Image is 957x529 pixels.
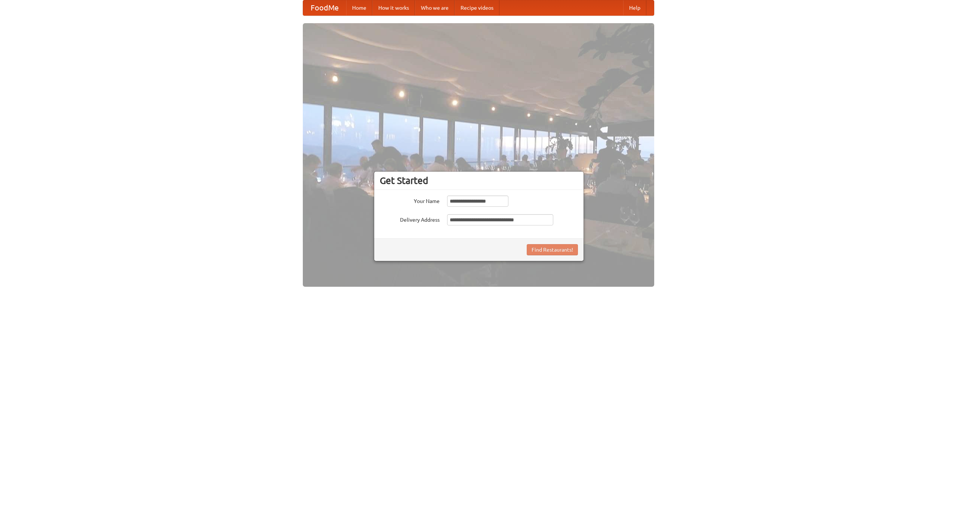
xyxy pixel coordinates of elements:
a: Help [623,0,646,15]
a: Recipe videos [455,0,499,15]
label: Your Name [380,196,440,205]
h3: Get Started [380,175,578,186]
label: Delivery Address [380,214,440,224]
button: Find Restaurants! [527,244,578,255]
a: Who we are [415,0,455,15]
a: How it works [372,0,415,15]
a: FoodMe [303,0,346,15]
a: Home [346,0,372,15]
